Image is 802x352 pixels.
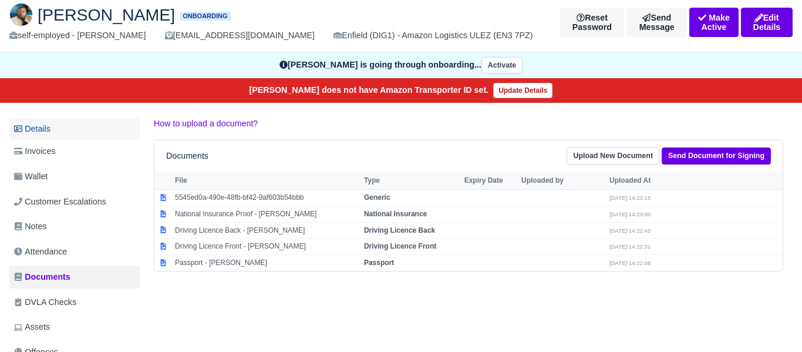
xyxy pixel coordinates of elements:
th: Uploaded At [606,172,695,189]
strong: National Insurance [364,210,427,218]
small: [DATE] 14:22:31 [609,243,651,250]
div: Enfield (DIG1) - Amazon Logistics ULEZ (EN3 7PZ) [333,29,533,42]
small: [DATE] 14:22:08 [609,260,651,266]
span: Documents [14,270,70,284]
span: Invoices [14,145,55,158]
td: 5545ed0a-490e-48fb-bf42-9af603b54bbb [172,189,361,206]
a: Attendance [9,240,140,263]
span: Customer Escalations [14,195,106,209]
td: Passport - [PERSON_NAME] [172,255,361,271]
span: Attendance [14,245,67,259]
span: Onboarding [180,12,230,21]
a: Invoices [9,140,140,163]
span: Notes [14,220,46,233]
th: Uploaded by [518,172,606,189]
strong: Driving Licence Front [364,242,436,250]
button: Reset Password [560,8,624,37]
button: Make Active [689,8,739,37]
th: Expiry Date [461,172,518,189]
a: Send Document for Signing [662,147,771,165]
a: Details [9,118,140,140]
button: Activate [481,57,523,74]
div: self-employed - [PERSON_NAME] [9,29,146,42]
th: Type [361,172,461,189]
a: Notes [9,215,140,238]
small: [DATE] 14:22:42 [609,227,651,234]
td: National Insurance Proof - [PERSON_NAME] [172,206,361,222]
span: Wallet [14,170,48,183]
h6: Documents [166,151,208,161]
span: DVLA Checks [14,296,76,309]
a: DVLA Checks [9,291,140,314]
div: [EMAIL_ADDRESS][DOMAIN_NAME] [165,29,315,42]
a: Edit Details [741,8,793,37]
a: Customer Escalations [9,190,140,213]
small: [DATE] 14:23:00 [609,211,651,217]
a: Upload New Document [567,147,659,165]
th: File [172,172,361,189]
a: Update Details [493,83,552,98]
strong: Generic [364,193,390,202]
a: Assets [9,316,140,338]
a: Documents [9,266,140,289]
span: [PERSON_NAME] [38,6,175,23]
strong: Driving Licence Back [364,226,435,234]
iframe: Chat Widget [743,296,802,352]
strong: Passport [364,259,394,267]
small: [DATE] 14:23:15 [609,195,651,201]
td: Driving Licence Back - [PERSON_NAME] [172,222,361,239]
a: Wallet [9,165,140,188]
a: Send Message [626,8,687,37]
a: How to upload a document? [154,119,258,128]
td: Driving Licence Front - [PERSON_NAME] [172,239,361,255]
span: Assets [14,320,50,334]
